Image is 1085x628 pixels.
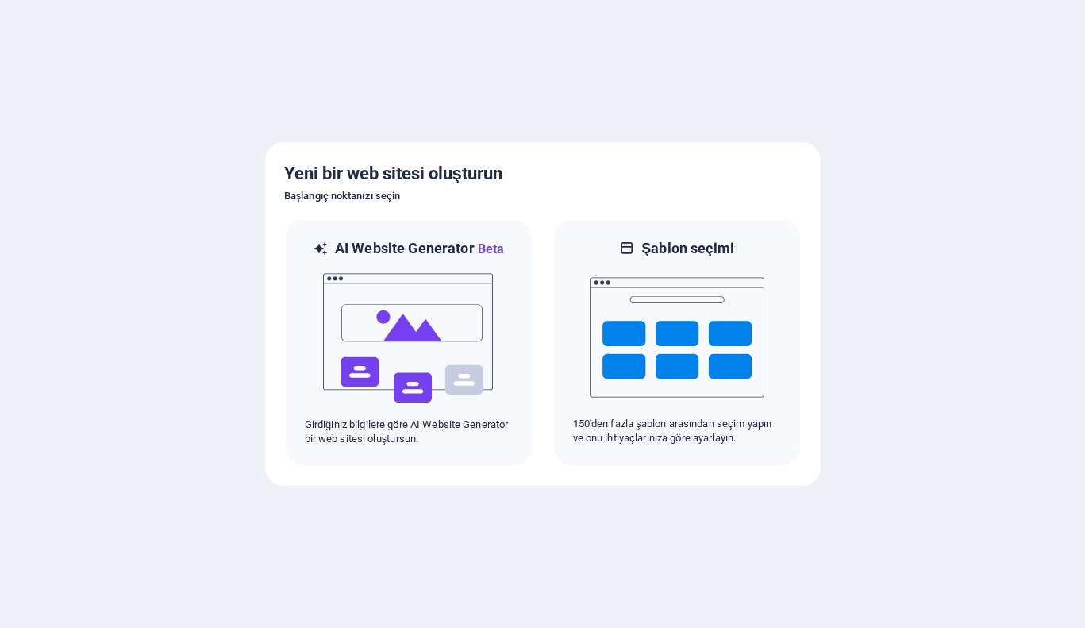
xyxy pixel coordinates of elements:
[573,417,781,445] p: 150'den fazla şablon arasından seçim yapın ve onu ihtiyaçlarınıza göre ayarlayın.
[641,239,734,258] h6: Şablon seçimi
[475,241,505,256] span: Beta
[284,187,802,206] h6: Başlangıç noktanızı seçin
[335,239,504,259] h6: AI Website Generator
[284,161,802,187] h5: Yeni bir web sitesi oluşturun
[552,218,802,467] div: Şablon seçimi150'den fazla şablon arasından seçim yapın ve onu ihtiyaçlarınıza göre ayarlayın.
[305,418,513,446] p: Girdiğiniz bilgilere göre AI Website Generator bir web sitesi oluştursun.
[284,218,533,467] div: AI Website GeneratorBetaaiGirdiğiniz bilgilere göre AI Website Generator bir web sitesi oluştursun.
[321,259,496,418] img: ai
